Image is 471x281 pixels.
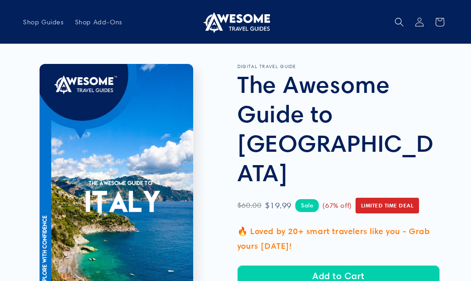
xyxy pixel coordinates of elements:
a: Awesome Travel Guides [198,7,274,36]
span: $60.00 [237,199,262,212]
a: Shop Add-Ons [69,12,128,32]
span: Sale [295,199,319,212]
span: (67% off) [322,200,351,212]
span: $19.99 [265,198,292,213]
summary: Search [389,12,409,32]
h1: The Awesome Guide to [GEOGRAPHIC_DATA] [237,69,448,187]
span: Shop Add-Ons [75,18,122,26]
span: Shop Guides [23,18,64,26]
img: Awesome Travel Guides [201,11,270,33]
p: DIGITAL TRAVEL GUIDE [237,64,448,69]
p: 🔥 Loved by 20+ smart travelers like you - Grab yours [DATE]! [237,224,448,254]
span: Limited Time Deal [356,198,419,213]
a: Shop Guides [17,12,69,32]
